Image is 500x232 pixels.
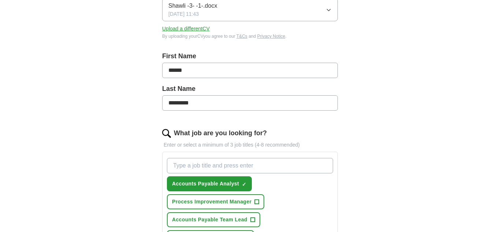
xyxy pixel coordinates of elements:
[162,84,338,94] label: Last Name
[236,34,247,39] a: T&Cs
[162,33,338,40] div: By uploading your CV you agree to our and .
[167,176,252,191] button: Accounts Payable Analyst✓
[162,129,171,138] img: search.png
[172,180,239,188] span: Accounts Payable Analyst
[172,216,247,224] span: Accounts Payable Team Lead
[167,158,333,173] input: Type a job title and press enter
[167,194,264,209] button: Process Improvement Manager
[162,141,338,149] p: Enter or select a minimum of 3 job titles (4-8 recommended)
[162,51,338,61] label: First Name
[167,212,260,227] button: Accounts Payable Team Lead
[242,181,246,187] span: ✓
[168,1,217,10] span: Shawli -3- -1-.docx
[172,198,251,206] span: Process Improvement Manager
[168,10,199,18] span: [DATE] 11:43
[162,25,210,33] button: Upload a differentCV
[174,128,267,138] label: What job are you looking for?
[257,34,286,39] a: Privacy Notice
